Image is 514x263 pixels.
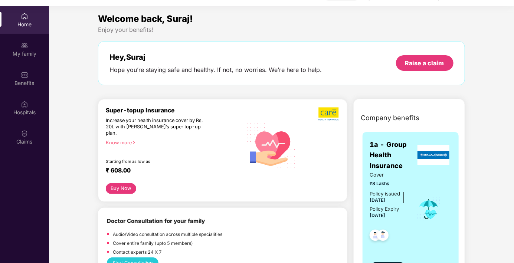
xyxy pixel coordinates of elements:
[370,213,386,218] span: [DATE]
[98,26,465,34] div: Enjoy your benefits!
[242,115,300,175] img: svg+xml;base64,PHN2ZyB4bWxucz0iaHR0cDovL3d3dy53My5vcmcvMjAwMC9zdmciIHhtbG5zOnhsaW5rPSJodHRwOi8vd3...
[113,240,193,247] p: Cover entire family (upto 5 members)
[106,167,235,176] div: ₹ 608.00
[418,145,449,165] img: insurerLogo
[318,107,340,121] img: b5dec4f62d2307b9de63beb79f102df3.png
[106,107,242,114] div: Super-topup Insurance
[109,66,322,74] div: Hope you’re staying safe and healthy. If not, no worries. We’re here to help.
[132,141,136,145] span: right
[106,183,136,194] button: Buy Now
[106,117,210,136] div: Increase your health insurance cover by Rs. 20L with [PERSON_NAME]’s super top-up plan.
[370,171,407,179] span: Cover
[21,13,28,20] img: svg+xml;base64,PHN2ZyBpZD0iSG9tZSIgeG1sbnM9Imh0dHA6Ly93d3cudzMub3JnLzIwMDAvc3ZnIiB3aWR0aD0iMjAiIG...
[417,197,441,221] img: icon
[21,42,28,49] img: svg+xml;base64,PHN2ZyB3aWR0aD0iMjAiIGhlaWdodD0iMjAiIHZpZXdCb3g9IjAgMCAyMCAyMCIgZmlsbD0ibm9uZSIgeG...
[113,249,162,256] p: Contact experts 24 X 7
[405,59,444,67] div: Raise a claim
[106,159,210,164] div: Starting from as low as
[370,190,400,198] div: Policy issued
[370,205,399,213] div: Policy Expiry
[109,53,322,62] div: Hey, Suraj
[370,197,386,203] span: [DATE]
[370,180,407,187] span: ₹8 Lakhs
[21,71,28,79] img: svg+xml;base64,PHN2ZyBpZD0iQmVuZWZpdHMiIHhtbG5zPSJodHRwOi8vd3d3LnczLm9yZy8yMDAwL3N2ZyIgd2lkdGg9Ij...
[370,139,416,171] span: 1a - Group Health Insurance
[366,227,384,246] img: svg+xml;base64,PHN2ZyB4bWxucz0iaHR0cDovL3d3dy53My5vcmcvMjAwMC9zdmciIHdpZHRoPSI0OC45NDMiIGhlaWdodD...
[374,227,392,246] img: svg+xml;base64,PHN2ZyB4bWxucz0iaHR0cDovL3d3dy53My5vcmcvMjAwMC9zdmciIHdpZHRoPSI0OC45NDMiIGhlaWdodD...
[113,231,222,238] p: Audio/Video consultation across multiple specialities
[21,130,28,137] img: svg+xml;base64,PHN2ZyBpZD0iQ2xhaW0iIHhtbG5zPSJodHRwOi8vd3d3LnczLm9yZy8yMDAwL3N2ZyIgd2lkdGg9IjIwIi...
[361,113,420,123] span: Company benefits
[98,13,193,24] span: Welcome back, Suraj!
[107,217,205,224] b: Doctor Consultation for your family
[106,139,238,145] div: Know more
[21,101,28,108] img: svg+xml;base64,PHN2ZyBpZD0iSG9zcGl0YWxzIiB4bWxucz0iaHR0cDovL3d3dy53My5vcmcvMjAwMC9zdmciIHdpZHRoPS...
